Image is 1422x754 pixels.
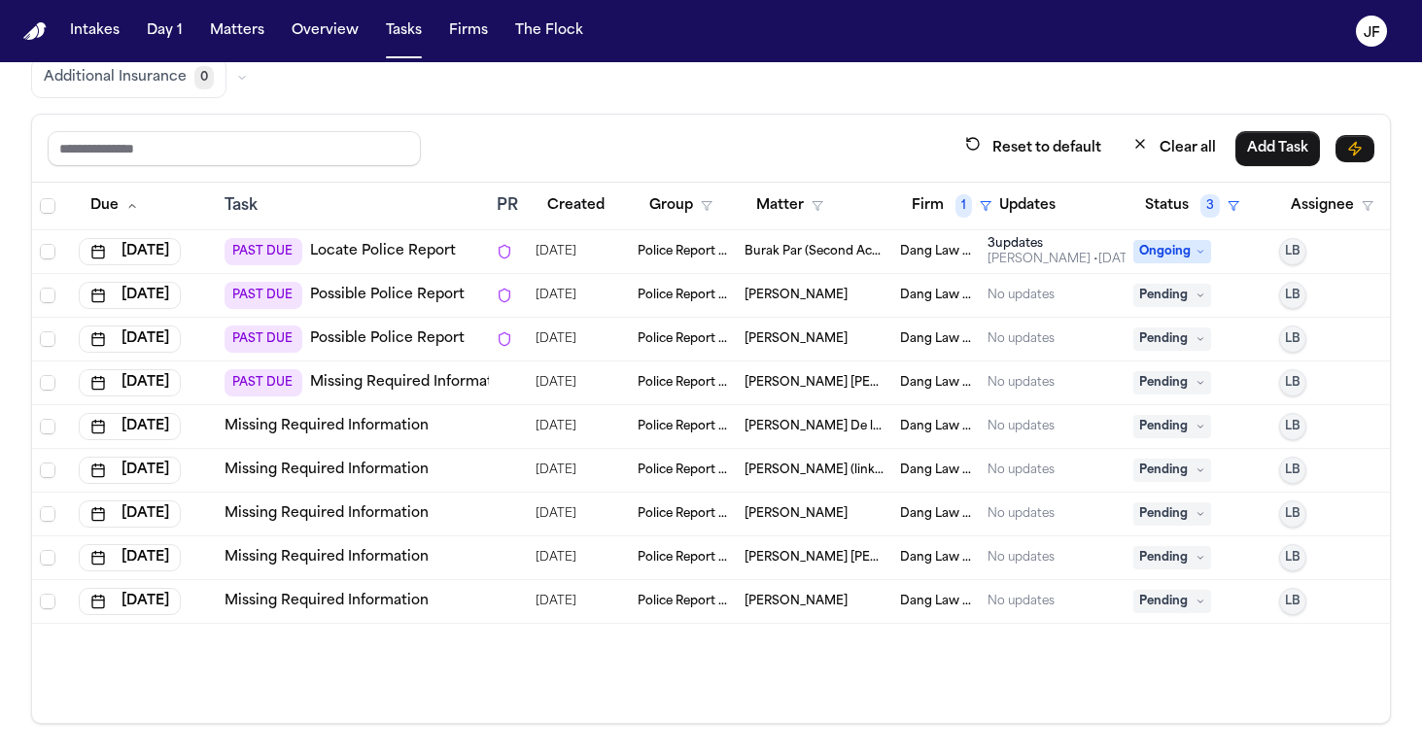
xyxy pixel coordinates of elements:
button: Add Task [1235,131,1320,166]
button: The Flock [507,14,591,49]
button: Intakes [62,14,127,49]
button: Tasks [378,14,430,49]
span: 0 [194,66,214,89]
button: Additional Insurance0 [31,57,226,98]
img: Finch Logo [23,22,47,41]
button: Immediate Task [1335,135,1374,162]
button: Matters [202,14,272,49]
button: Day 1 [139,14,191,49]
button: [DATE] [79,588,181,615]
button: Clear all [1121,130,1228,166]
button: Reset to default [954,130,1113,166]
button: Firms [441,14,496,49]
span: Additional Insurance [44,68,187,87]
button: Overview [284,14,366,49]
a: Home [23,22,47,41]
